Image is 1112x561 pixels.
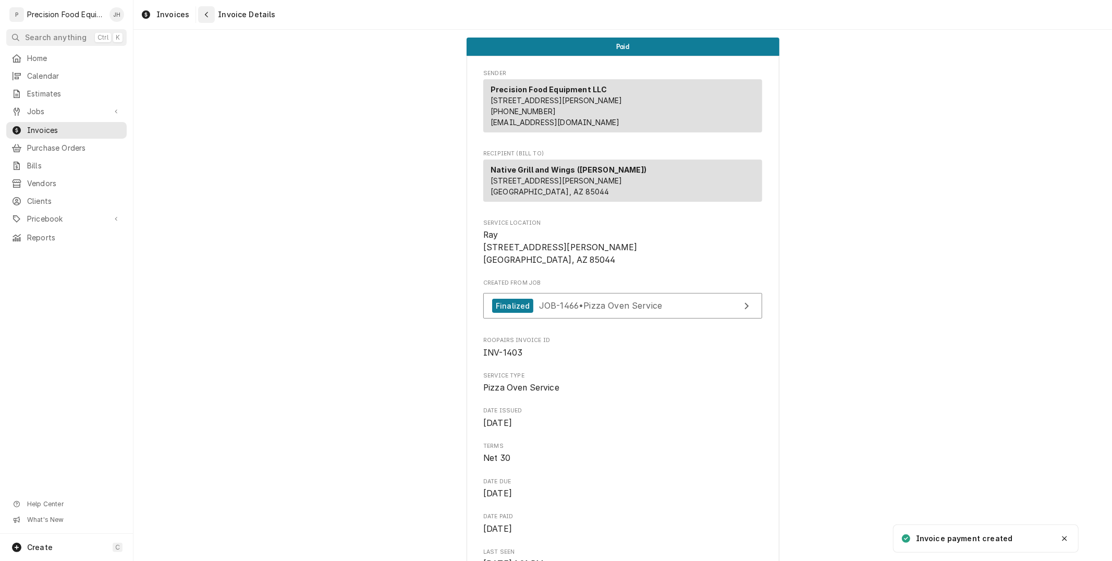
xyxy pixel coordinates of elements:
span: INV-1403 [483,348,522,358]
div: Terms [483,442,762,465]
button: Search anythingCtrlK [6,29,127,46]
span: [STREET_ADDRESS][PERSON_NAME] [GEOGRAPHIC_DATA], AZ 85044 [491,176,622,196]
span: Net 30 [483,453,510,463]
span: Date Paid [483,513,762,521]
span: Terms [483,452,762,465]
span: Paid [616,43,629,50]
a: View Job [483,293,762,319]
span: Service Type [483,372,762,380]
span: Ray [STREET_ADDRESS][PERSON_NAME] [GEOGRAPHIC_DATA], AZ 85044 [483,230,638,264]
div: Roopairs Invoice ID [483,336,762,359]
span: [DATE] [483,524,512,534]
span: [DATE] [483,418,512,428]
span: Date Issued [483,407,762,415]
div: Recipient (Bill To) [483,160,762,202]
span: Recipient (Bill To) [483,150,762,158]
a: Calendar [6,68,127,84]
div: Date Issued [483,407,762,429]
div: Created From Job [483,279,762,324]
div: Finalized [492,299,533,313]
a: Bills [6,157,127,174]
span: Invoices [27,125,121,136]
span: Bills [27,161,121,171]
div: Service Type [483,372,762,394]
div: JH [109,7,124,22]
div: Date Paid [483,513,762,535]
span: Terms [483,442,762,450]
span: Service Type [483,382,762,394]
span: Date Paid [483,523,762,535]
span: Pricebook [27,214,106,224]
a: Home [6,50,127,67]
div: Sender [483,79,762,132]
div: Recipient (Bill To) [483,160,762,206]
span: Reports [27,233,121,243]
div: Status [467,38,779,56]
a: Purchase Orders [6,140,127,156]
a: Go to Pricebook [6,211,127,227]
span: K [116,33,120,42]
span: Date Issued [483,417,762,430]
span: Date Due [483,478,762,486]
span: Jobs [27,106,106,117]
button: Navigate back [198,6,215,23]
a: Invoices [137,6,193,23]
span: Roopairs Invoice ID [483,336,762,345]
span: JOB-1466 • Pizza Oven Service [539,300,662,311]
span: Roopairs Invoice ID [483,347,762,359]
span: Create [27,543,53,552]
strong: Native Grill and Wings ([PERSON_NAME]) [491,165,646,174]
a: Go to Jobs [6,103,127,120]
a: [EMAIL_ADDRESS][DOMAIN_NAME] [491,118,619,127]
span: Invoice Details [215,9,275,20]
span: [STREET_ADDRESS][PERSON_NAME] [491,96,622,105]
a: Go to What's New [6,513,127,527]
span: Service Location [483,229,762,266]
span: What's New [27,516,120,524]
span: Estimates [27,89,121,99]
span: C [115,543,120,552]
a: Clients [6,193,127,210]
span: Calendar [27,71,121,81]
span: Last Seen [483,548,762,556]
span: Purchase Orders [27,143,121,153]
div: Invoice Sender [483,69,762,137]
div: Service Location [483,219,762,266]
span: Help Center [27,500,120,508]
a: Estimates [6,86,127,102]
span: Ctrl [97,33,108,42]
a: Vendors [6,175,127,192]
div: Date Due [483,478,762,500]
div: Precision Food Equipment LLC [27,9,104,20]
span: Sender [483,69,762,78]
span: Clients [27,196,121,206]
span: [DATE] [483,489,512,498]
a: Reports [6,229,127,246]
a: Go to Help Center [6,497,127,511]
div: Invoice payment created [916,533,1015,544]
span: Vendors [27,178,121,189]
div: Sender [483,79,762,137]
div: Invoice Recipient [483,150,762,206]
a: Invoices [6,122,127,139]
span: Invoices [156,9,189,20]
div: P [9,7,24,22]
div: Jason Hertel's Avatar [109,7,124,22]
span: Pizza Oven Service [483,383,559,393]
a: [PHONE_NUMBER] [491,107,556,116]
span: Service Location [483,219,762,227]
strong: Precision Food Equipment LLC [491,85,607,94]
span: Date Due [483,487,762,500]
span: Search anything [25,32,87,43]
span: Created From Job [483,279,762,287]
span: Home [27,53,121,64]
